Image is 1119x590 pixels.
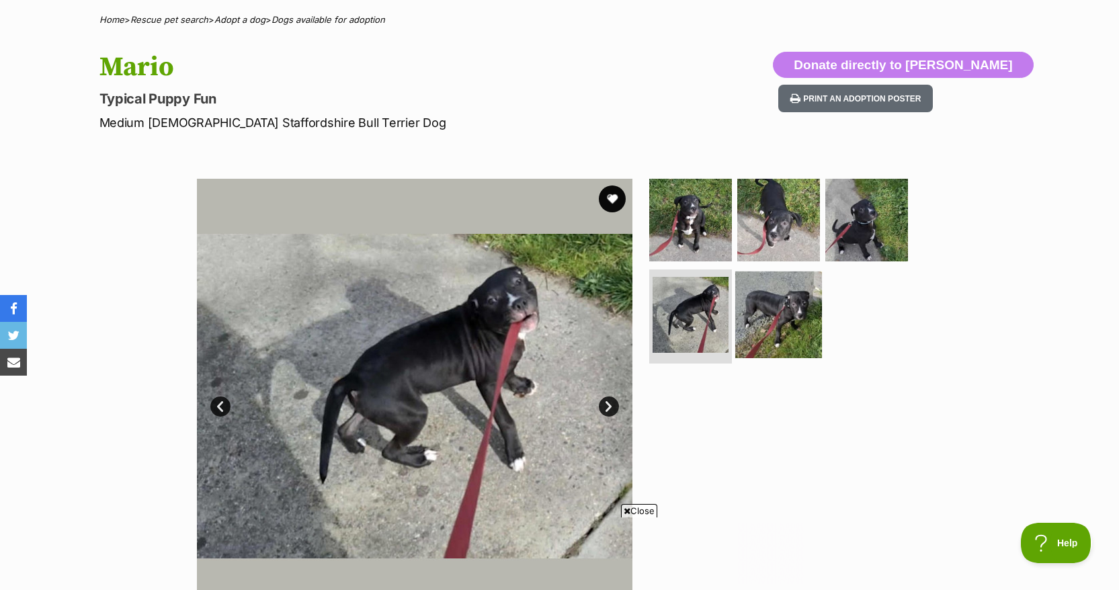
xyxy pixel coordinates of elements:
img: Photo of Mario [825,179,908,261]
img: Photo of Mario [653,277,729,353]
a: Dogs available for adoption [272,14,385,25]
a: Adopt a dog [214,14,265,25]
a: Prev [210,396,231,417]
span: Close [621,504,657,517]
a: Rescue pet search [130,14,208,25]
img: Photo of Mario [735,271,822,358]
div: > > > [66,15,1054,25]
img: Photo of Mario [737,179,820,261]
a: Home [99,14,124,25]
iframe: Advertisement [315,523,804,583]
h1: Mario [99,52,668,83]
button: Donate directly to [PERSON_NAME] [773,52,1033,79]
img: Photo of Mario [649,179,732,261]
iframe: Help Scout Beacon - Open [1021,523,1092,563]
p: Typical Puppy Fun [99,89,668,108]
a: Next [599,396,619,417]
button: favourite [599,185,626,212]
button: Print an adoption poster [778,85,933,112]
p: Medium [DEMOGRAPHIC_DATA] Staffordshire Bull Terrier Dog [99,114,668,132]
